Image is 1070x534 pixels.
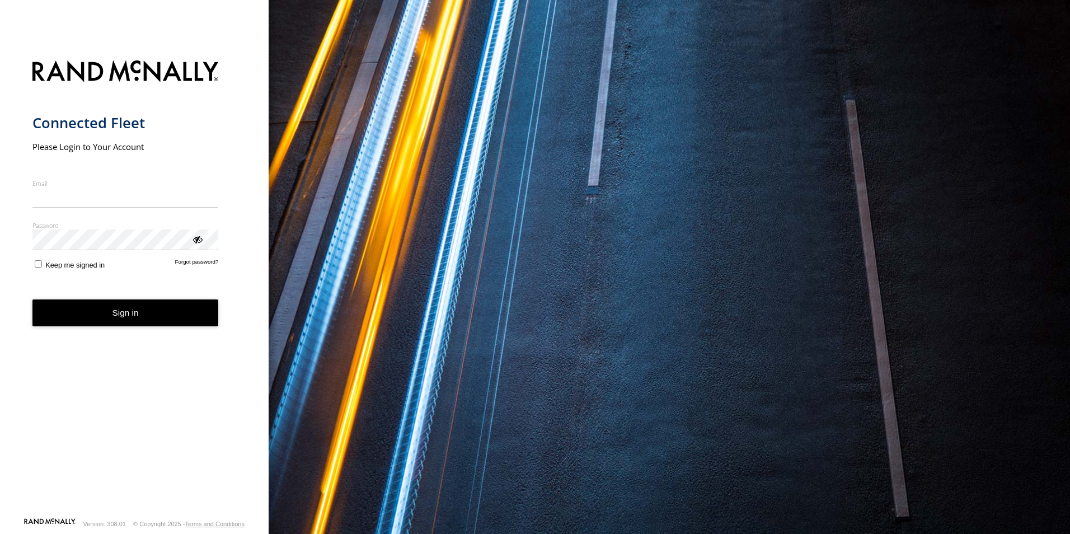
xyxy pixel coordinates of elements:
[191,233,203,245] div: ViewPassword
[24,518,76,530] a: Visit our Website
[185,521,245,527] a: Terms and Conditions
[83,521,126,527] div: Version: 308.01
[32,221,219,229] label: Password
[45,261,105,269] span: Keep me signed in
[32,54,237,517] form: main
[32,58,219,87] img: Rand McNally
[32,179,219,188] label: Email
[35,260,42,268] input: Keep me signed in
[32,141,219,152] h2: Please Login to Your Account
[133,521,245,527] div: © Copyright 2025 -
[32,114,219,132] h1: Connected Fleet
[32,299,219,327] button: Sign in
[175,259,219,269] a: Forgot password?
